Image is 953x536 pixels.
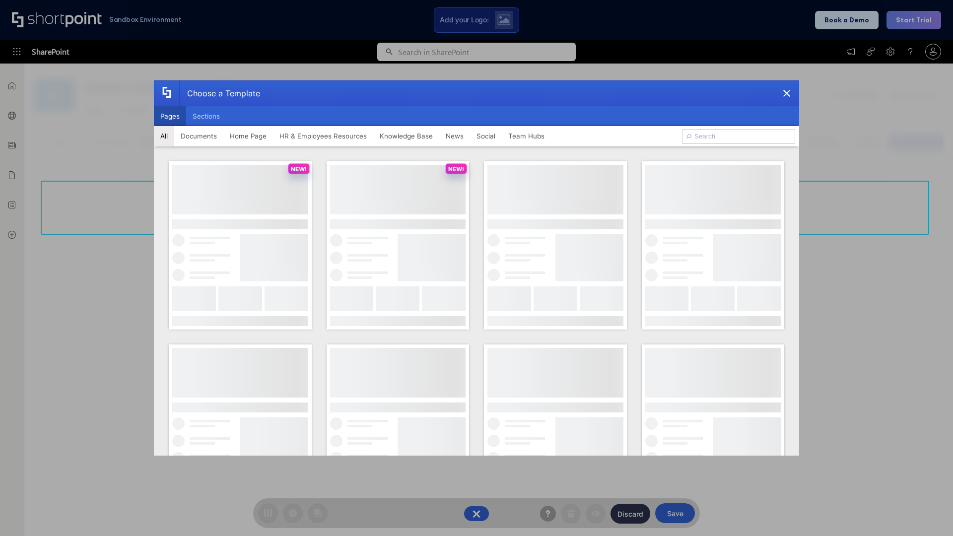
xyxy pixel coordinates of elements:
button: Home Page [223,126,273,146]
p: NEW! [291,165,307,173]
button: Social [470,126,502,146]
input: Search [682,129,795,144]
div: Choose a Template [179,81,260,106]
button: News [439,126,470,146]
p: NEW! [448,165,464,173]
button: Documents [174,126,223,146]
button: Sections [186,106,226,126]
iframe: Chat Widget [903,488,953,536]
button: HR & Employees Resources [273,126,373,146]
button: Team Hubs [502,126,551,146]
button: Pages [154,106,186,126]
button: Knowledge Base [373,126,439,146]
div: template selector [154,80,799,456]
button: All [154,126,174,146]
